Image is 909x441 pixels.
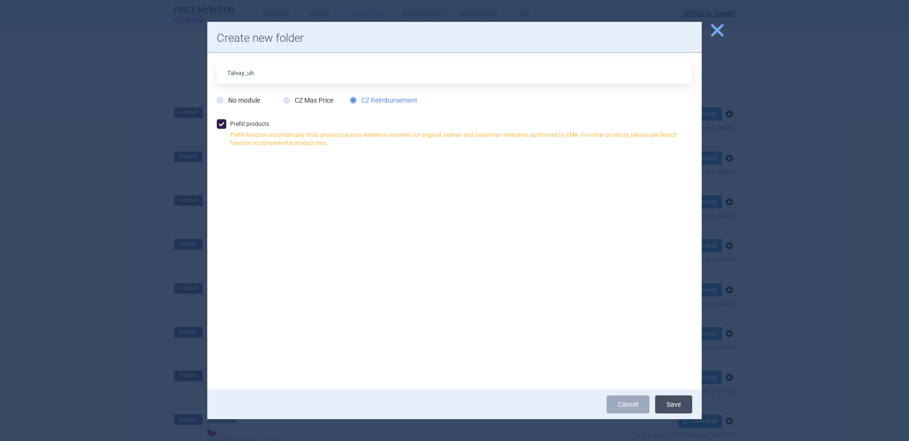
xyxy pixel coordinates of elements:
a: Cancel [607,395,649,413]
button: Save [655,395,692,413]
label: Prefill products [217,119,692,152]
label: CZ Max Price [283,96,333,105]
p: Prefill function automatically finds products across reference countries for original, orphan and... [230,131,692,147]
h1: Create new folder [217,31,692,45]
input: Folder name [217,62,692,84]
label: No module [217,96,260,105]
label: CZ Reimbursement [350,96,417,105]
